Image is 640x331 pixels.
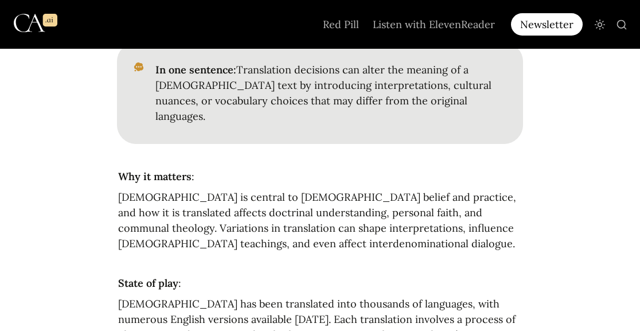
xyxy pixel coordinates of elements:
a: Newsletter [511,13,587,36]
strong: In one sentence: [155,63,236,76]
p: [DEMOGRAPHIC_DATA] is central to [DEMOGRAPHIC_DATA] belief and practice, and how it is translated... [117,188,523,253]
p: : [117,274,523,294]
p: : [117,167,523,188]
strong: State of play [118,277,178,290]
img: icon [132,61,145,73]
div: Newsletter [511,13,583,36]
img: Logo [14,3,57,43]
p: Translation decisions can alter the meaning of a [DEMOGRAPHIC_DATA] text by introducing interpret... [154,60,505,126]
strong: Why it matters [118,170,192,183]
